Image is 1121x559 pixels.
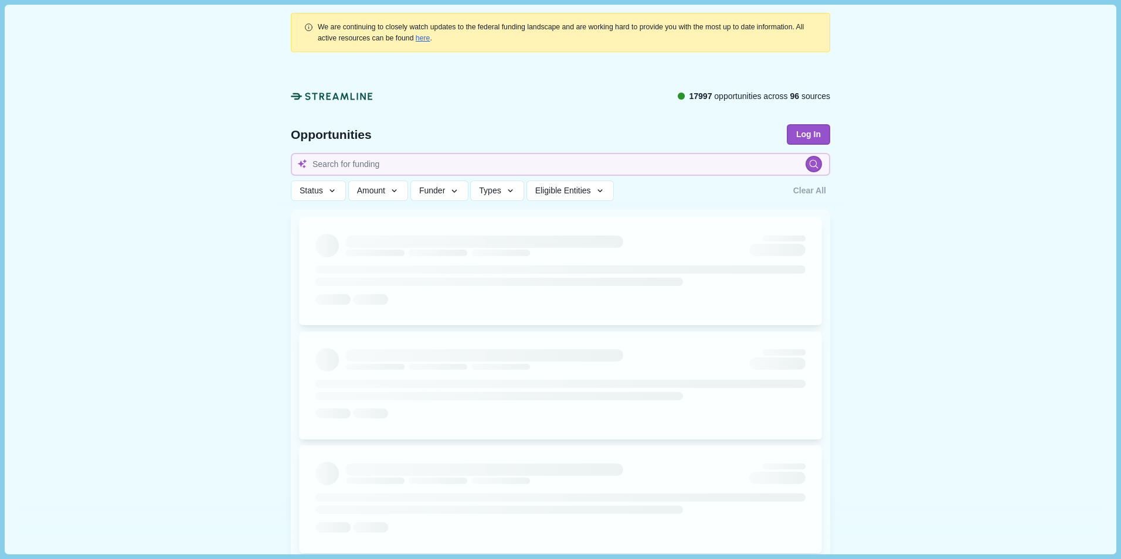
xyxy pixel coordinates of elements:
[789,180,830,201] button: Clear All
[479,186,501,196] span: Types
[291,180,346,201] button: Status
[790,91,800,101] span: 96
[348,180,409,201] button: Amount
[689,90,830,103] span: opportunities across sources
[291,153,830,176] input: Search for funding
[470,180,524,201] button: Types
[526,180,614,201] button: Eligible Entities
[291,128,372,141] span: Opportunities
[535,186,591,196] span: Eligible Entities
[318,23,804,42] span: We are continuing to closely watch updates to the federal funding landscape and are working hard ...
[419,186,445,196] span: Funder
[689,91,712,101] span: 17997
[357,186,385,196] span: Amount
[300,186,323,196] span: Status
[787,124,830,145] button: Log In
[318,22,817,43] div: .
[416,34,430,42] a: here
[410,180,468,201] button: Funder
